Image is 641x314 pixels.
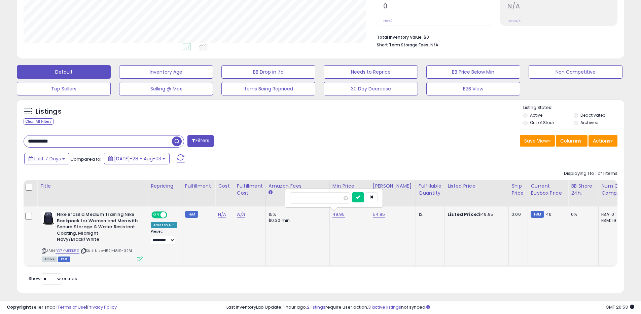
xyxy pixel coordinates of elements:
[87,304,117,310] a: Privacy Policy
[221,82,315,95] button: Items Being Repriced
[383,19,393,23] small: Prev: 0
[560,138,581,144] span: Columns
[377,42,429,48] b: Short Term Storage Fees:
[531,183,565,197] div: Current Buybox Price
[580,112,606,118] label: Deactivated
[448,183,506,190] div: Listed Price
[373,183,413,190] div: [PERSON_NAME]
[546,211,551,218] span: 46
[531,211,544,218] small: FBM
[530,112,542,118] label: Active
[185,183,212,190] div: Fulfillment
[80,248,132,253] span: | SKU: Nike-1521-1819-3231
[426,65,520,79] button: BB Price Below Min
[377,33,612,41] li: $0
[419,183,442,197] div: Fulfillable Quantity
[571,211,593,218] div: 0%
[185,211,198,218] small: FBM
[368,304,401,310] a: 3 active listings
[448,211,503,218] div: $49.95
[119,65,213,79] button: Inventory Age
[426,82,520,95] button: B2B View
[42,211,55,225] img: 41l2phAlDCL._SL40_.jpg
[42,257,57,262] span: All listings currently available for purchase on Amazon
[520,135,555,147] button: Save View
[119,82,213,95] button: Selling @ Max
[507,2,617,11] h2: N/A
[218,183,231,190] div: Cost
[237,211,245,218] a: N/A
[29,275,77,282] span: Show: entries
[58,257,70,262] span: FBM
[114,155,161,162] span: [DATE]-28 - Aug-03
[507,19,521,23] small: Prev: N/A
[24,153,69,164] button: Last 7 Days
[24,118,54,125] div: Clear All Filters
[307,304,325,310] a: 2 listings
[601,218,624,224] div: FBM: 19
[151,183,179,190] div: Repricing
[430,42,438,48] span: N/A
[580,120,599,125] label: Archived
[383,2,493,11] h2: 0
[332,211,345,218] a: 49.95
[151,229,177,244] div: Preset:
[511,211,523,218] div: 0.00
[269,190,273,196] small: Amazon Fees.
[42,211,143,261] div: ASIN:
[601,183,626,197] div: Num of Comp.
[448,211,478,218] b: Listed Price:
[324,65,418,79] button: Needs to Reprice
[530,120,555,125] label: Out of Stock
[218,211,226,218] a: N/A
[324,82,418,95] button: 30 Day Decrease
[166,212,177,218] span: OFF
[606,304,634,310] span: 2025-08-11 20:53 GMT
[36,107,62,116] h5: Listings
[34,155,61,162] span: Last 7 Days
[58,304,86,310] a: Terms of Use
[226,304,634,311] div: Last InventoryLab Update: 1 hour ago, require user action, not synced.
[377,34,423,40] b: Total Inventory Value:
[373,211,385,218] a: 54.95
[601,211,624,218] div: FBA: 0
[523,105,624,111] p: Listing States:
[17,82,111,95] button: Top Sellers
[40,183,145,190] div: Title
[589,135,617,147] button: Actions
[269,183,327,190] div: Amazon Fees
[57,211,139,244] b: Nike Brasilia Medium Training Nike Backpack for Women and Men with Secure Storage & Water Resista...
[187,135,214,147] button: Filters
[221,65,315,79] button: BB Drop in 7d
[419,211,439,218] div: 12
[17,65,111,79] button: Default
[269,218,324,224] div: $0.30 min
[151,222,177,228] div: Amazon AI *
[511,183,525,197] div: Ship Price
[70,156,101,162] span: Compared to:
[564,170,617,177] div: Displaying 1 to 1 of 1 items
[56,248,79,254] a: B07KMBBK59
[7,304,117,311] div: seller snap | |
[529,65,622,79] button: Non Competitive
[556,135,587,147] button: Columns
[269,211,324,218] div: 15%
[104,153,170,164] button: [DATE]-28 - Aug-03
[237,183,263,197] div: Fulfillment Cost
[571,183,596,197] div: BB Share 24h.
[152,212,161,218] span: ON
[332,183,367,190] div: Min Price
[7,304,31,310] strong: Copyright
